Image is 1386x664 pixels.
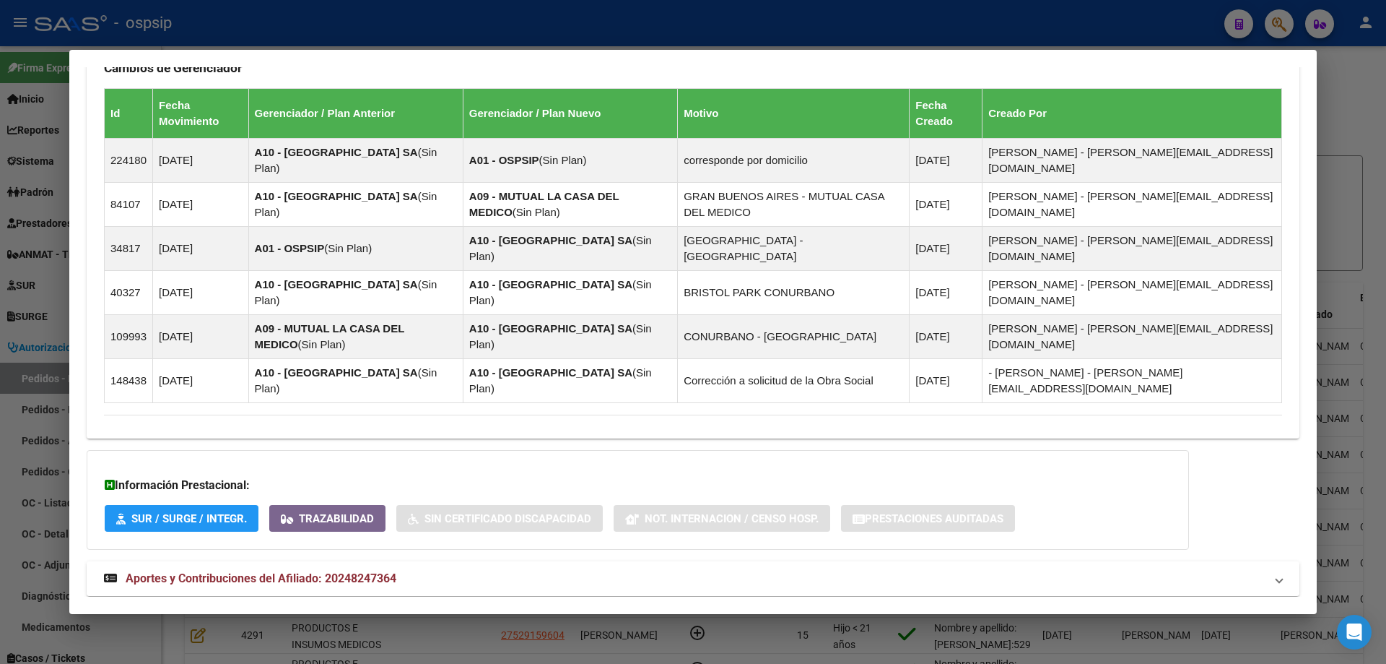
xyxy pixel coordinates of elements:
[299,512,374,525] span: Trazabilidad
[153,271,249,315] td: [DATE]
[516,206,557,218] span: Sin Plan
[463,227,677,271] td: ( )
[396,505,603,532] button: Sin Certificado Discapacidad
[248,227,463,271] td: ( )
[269,505,385,532] button: Trazabilidad
[105,139,153,183] td: 224180
[982,227,1282,271] td: [PERSON_NAME] - [PERSON_NAME][EMAIL_ADDRESS][DOMAIN_NAME]
[255,278,418,290] strong: A10 - [GEOGRAPHIC_DATA] SA
[910,227,982,271] td: [DATE]
[248,271,463,315] td: ( )
[131,512,247,525] span: SUR / SURGE / INTEGR.
[153,183,249,227] td: [DATE]
[463,315,677,359] td: ( )
[255,322,405,350] strong: A09 - MUTUAL LA CASA DEL MEDICO
[463,89,677,139] th: Gerenciador / Plan Nuevo
[153,89,249,139] th: Fecha Movimiento
[153,227,249,271] td: [DATE]
[126,572,396,585] span: Aportes y Contribuciones del Afiliado: 20248247364
[248,139,463,183] td: ( )
[463,271,677,315] td: ( )
[255,242,325,254] strong: A01 - OSPSIP
[469,190,619,218] strong: A09 - MUTUAL LA CASA DEL MEDICO
[153,359,249,403] td: [DATE]
[982,139,1282,183] td: [PERSON_NAME] - [PERSON_NAME][EMAIL_ADDRESS][DOMAIN_NAME]
[910,139,982,183] td: [DATE]
[248,315,463,359] td: ( )
[105,359,153,403] td: 148438
[105,477,1171,494] h3: Información Prestacional:
[982,89,1282,139] th: Creado Por
[469,366,632,379] strong: A10 - [GEOGRAPHIC_DATA] SA
[105,271,153,315] td: 40327
[255,190,418,202] strong: A10 - [GEOGRAPHIC_DATA] SA
[255,366,418,379] strong: A10 - [GEOGRAPHIC_DATA] SA
[865,512,1003,525] span: Prestaciones Auditadas
[469,278,632,290] strong: A10 - [GEOGRAPHIC_DATA] SA
[153,315,249,359] td: [DATE]
[678,139,910,183] td: corresponde por domicilio
[678,183,910,227] td: GRAN BUENOS AIRES - MUTUAL CASA DEL MEDICO
[302,338,342,350] span: Sin Plan
[982,271,1282,315] td: [PERSON_NAME] - [PERSON_NAME][EMAIL_ADDRESS][DOMAIN_NAME]
[645,512,819,525] span: Not. Internacion / Censo Hosp.
[255,146,418,158] strong: A10 - [GEOGRAPHIC_DATA] SA
[678,89,910,139] th: Motivo
[87,561,1299,596] mat-expansion-panel-header: Aportes y Contribuciones del Afiliado: 20248247364
[841,505,1015,532] button: Prestaciones Auditadas
[105,315,153,359] td: 109993
[153,139,249,183] td: [DATE]
[248,183,463,227] td: ( )
[469,234,632,246] strong: A10 - [GEOGRAPHIC_DATA] SA
[463,183,677,227] td: ( )
[104,60,1282,76] h3: Cambios de Gerenciador
[248,359,463,403] td: ( )
[982,359,1282,403] td: - [PERSON_NAME] - [PERSON_NAME][EMAIL_ADDRESS][DOMAIN_NAME]
[469,154,539,166] strong: A01 - OSPSIP
[105,505,258,532] button: SUR / SURGE / INTEGR.
[910,183,982,227] td: [DATE]
[910,271,982,315] td: [DATE]
[678,227,910,271] td: [GEOGRAPHIC_DATA] - [GEOGRAPHIC_DATA]
[105,227,153,271] td: 34817
[910,315,982,359] td: [DATE]
[463,359,677,403] td: ( )
[328,242,368,254] span: Sin Plan
[614,505,830,532] button: Not. Internacion / Censo Hosp.
[678,315,910,359] td: CONURBANO - [GEOGRAPHIC_DATA]
[424,512,591,525] span: Sin Certificado Discapacidad
[105,89,153,139] th: Id
[463,139,677,183] td: ( )
[678,359,910,403] td: Corrección a solicitud de la Obra Social
[543,154,583,166] span: Sin Plan
[982,315,1282,359] td: [PERSON_NAME] - [PERSON_NAME][EMAIL_ADDRESS][DOMAIN_NAME]
[678,271,910,315] td: BRISTOL PARK CONURBANO
[982,183,1282,227] td: [PERSON_NAME] - [PERSON_NAME][EMAIL_ADDRESS][DOMAIN_NAME]
[910,359,982,403] td: [DATE]
[469,322,632,335] strong: A10 - [GEOGRAPHIC_DATA] SA
[248,89,463,139] th: Gerenciador / Plan Anterior
[910,89,982,139] th: Fecha Creado
[1337,615,1372,650] div: Open Intercom Messenger
[105,183,153,227] td: 84107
